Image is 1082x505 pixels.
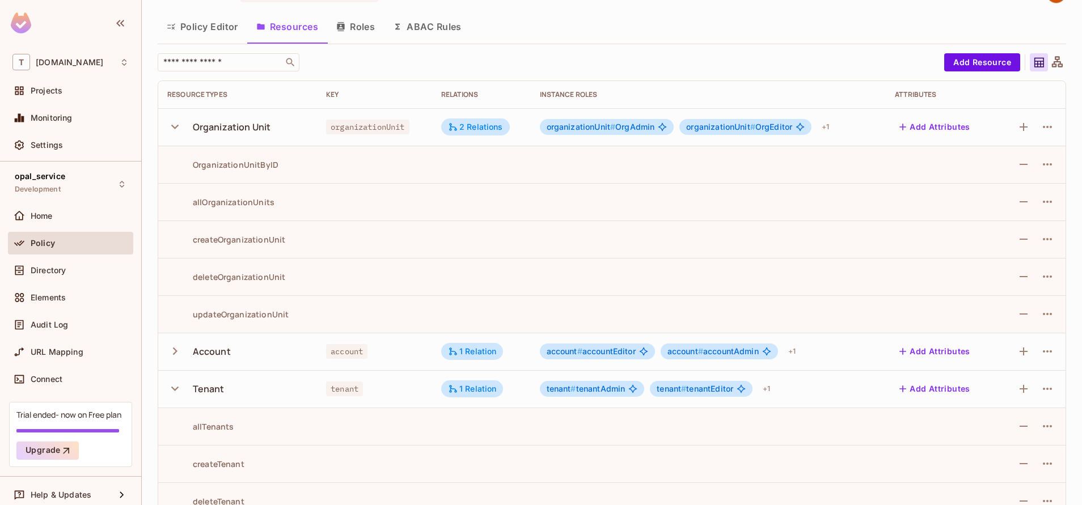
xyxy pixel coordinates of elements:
[31,320,68,329] span: Audit Log
[895,342,975,360] button: Add Attributes
[686,122,755,131] span: organizationUnit
[895,380,975,398] button: Add Attributes
[167,90,308,99] div: Resource Types
[750,122,755,131] span: #
[31,347,83,357] span: URL Mapping
[686,122,792,131] span: OrgEditor
[547,384,576,393] span: tenant
[158,12,247,41] button: Policy Editor
[15,172,65,181] span: opal_service
[657,384,686,393] span: tenant
[193,383,225,395] div: Tenant
[31,293,66,302] span: Elements
[547,384,625,393] span: tenantAdmin
[31,211,53,220] span: Home
[326,381,363,396] span: tenant
[547,122,655,131] span: OrgAdmin
[448,384,497,394] div: 1 Relation
[657,384,733,393] span: tenantEditor
[784,342,800,360] div: + 1
[895,90,988,99] div: Attributes
[547,347,636,356] span: accountEditor
[193,345,231,358] div: Account
[31,113,73,122] span: Monitoring
[547,346,582,356] span: account
[540,90,877,99] div: Instance roles
[16,409,121,420] div: Trial ended- now on Free plan
[247,12,327,41] button: Resources
[31,375,62,384] span: Connect
[15,185,61,194] span: Development
[547,122,616,131] span: organizationUnit
[895,118,975,136] button: Add Attributes
[16,442,79,460] button: Upgrade
[167,197,274,207] div: allOrganizationUnits
[31,490,91,499] span: Help & Updates
[667,346,703,356] span: account
[698,346,703,356] span: #
[326,120,409,134] span: organizationUnit
[327,12,384,41] button: Roles
[817,118,834,136] div: + 1
[31,141,63,150] span: Settings
[167,459,244,469] div: createTenant
[448,122,503,132] div: 2 Relations
[758,380,775,398] div: + 1
[167,421,234,432] div: allTenants
[570,384,576,393] span: #
[441,90,522,99] div: Relations
[681,384,686,393] span: #
[167,271,285,282] div: deleteOrganizationUnit
[610,122,615,131] span: #
[326,344,367,359] span: account
[944,53,1020,71] button: Add Resource
[36,58,103,67] span: Workspace: t-mobile.com
[384,12,471,41] button: ABAC Rules
[667,347,759,356] span: accountAdmin
[167,159,278,170] div: OrganizationUnitByID
[193,121,271,133] div: Organization Unit
[31,266,66,275] span: Directory
[577,346,582,356] span: #
[12,54,30,70] span: T
[31,86,62,95] span: Projects
[448,346,497,357] div: 1 Relation
[326,90,423,99] div: Key
[167,234,285,245] div: createOrganizationUnit
[167,309,289,320] div: updateOrganizationUnit
[11,12,31,33] img: SReyMgAAAABJRU5ErkJggg==
[31,239,55,248] span: Policy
